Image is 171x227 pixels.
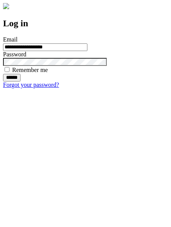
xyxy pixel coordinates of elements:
label: Remember me [12,67,48,73]
label: Password [3,51,26,58]
img: logo-4e3dc11c47720685a147b03b5a06dd966a58ff35d612b21f08c02c0306f2b779.png [3,3,9,9]
h2: Log in [3,18,168,29]
label: Email [3,36,17,43]
a: Forgot your password? [3,82,59,88]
